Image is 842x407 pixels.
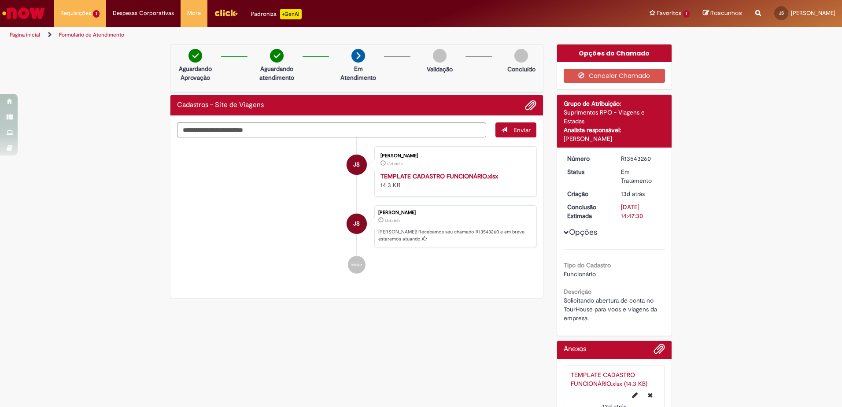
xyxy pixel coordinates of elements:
[564,261,611,269] b: Tipo do Cadastro
[353,213,360,234] span: JS
[7,27,555,43] ul: Trilhas de página
[643,388,658,402] button: Excluir TEMPLATE CADASTRO FUNCIONÁRIO.xlsx
[433,49,447,63] img: img-circle-grey.png
[561,167,615,176] dt: Status
[270,49,284,63] img: check-circle-green.png
[380,172,498,180] a: TEMPLATE CADASTRO FUNCIONÁRIO.xlsx
[353,154,360,175] span: JS
[657,9,681,18] span: Favoritos
[378,210,532,215] div: [PERSON_NAME]
[621,154,662,163] div: R13543260
[557,44,672,62] div: Opções do Chamado
[177,137,536,283] ul: Histórico de tíquete
[561,189,615,198] dt: Criação
[347,214,367,234] div: Joao Victor Da Silva
[621,203,662,220] div: [DATE] 14:47:30
[513,126,531,134] span: Enviar
[174,64,217,82] p: Aguardando Aprovação
[351,49,365,63] img: arrow-next.png
[113,9,174,18] span: Despesas Corporativas
[564,108,665,126] div: Suprimentos RPO - Viagens e Estadas
[380,153,527,159] div: [PERSON_NAME]
[387,161,403,166] time: 17/09/2025 11:47:23
[378,229,532,242] p: [PERSON_NAME]! Recebemos seu chamado R13543260 e em breve estaremos atuando.
[564,270,596,278] span: Funcionário
[514,49,528,63] img: img-circle-grey.png
[337,64,380,82] p: Em Atendimento
[427,65,453,74] p: Validação
[791,9,835,17] span: [PERSON_NAME]
[59,31,124,38] a: Formulário de Atendimento
[621,190,645,198] time: 17/09/2025 11:47:26
[564,296,659,322] span: Solicitando abertura de conta no TourHouse para voos e viagens da empresa.
[564,288,591,296] b: Descrição
[385,218,400,223] span: 13d atrás
[564,134,665,143] div: [PERSON_NAME]
[654,343,665,359] button: Adicionar anexos
[627,388,643,402] button: Editar nome de arquivo TEMPLATE CADASTRO FUNCIONÁRIO.xlsx
[621,190,645,198] span: 13d atrás
[177,122,486,137] textarea: Digite sua mensagem aqui...
[93,10,100,18] span: 1
[495,122,536,137] button: Enviar
[188,49,202,63] img: check-circle-green.png
[255,64,298,82] p: Aguardando atendimento
[177,101,264,109] h2: Cadastros - Site de Viagens Histórico de tíquete
[280,9,302,19] p: +GenAi
[621,167,662,185] div: Em Tratamento
[710,9,742,17] span: Rascunhos
[779,10,784,16] span: JS
[177,205,536,248] li: Joao Victor Da Silva
[1,4,46,22] img: ServiceNow
[564,345,586,353] h2: Anexos
[187,9,201,18] span: More
[380,172,527,189] div: 14.3 KB
[387,161,403,166] span: 13d atrás
[60,9,91,18] span: Requisições
[564,99,665,108] div: Grupo de Atribuição:
[564,126,665,134] div: Analista responsável:
[571,371,647,388] a: TEMPLATE CADASTRO FUNCIONÁRIO.xlsx (14.3 KB)
[564,69,665,83] button: Cancelar Chamado
[251,9,302,19] div: Padroniza
[561,203,615,220] dt: Conclusão Estimada
[561,154,615,163] dt: Número
[621,189,662,198] div: 17/09/2025 11:47:26
[385,218,400,223] time: 17/09/2025 11:47:26
[703,9,742,18] a: Rascunhos
[683,10,690,18] span: 1
[347,155,367,175] div: Joao Victor Da Silva
[507,65,535,74] p: Concluído
[214,6,238,19] img: click_logo_yellow_360x200.png
[10,31,40,38] a: Página inicial
[525,100,536,111] button: Adicionar anexos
